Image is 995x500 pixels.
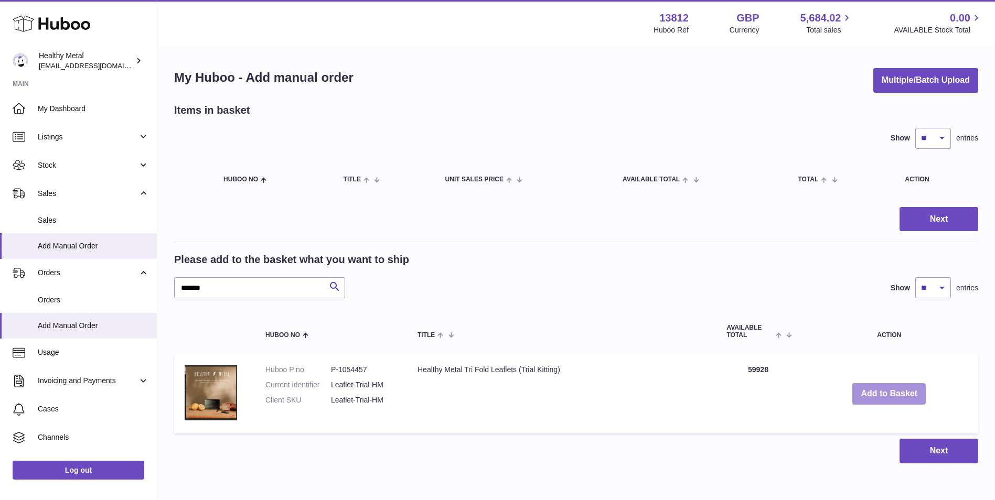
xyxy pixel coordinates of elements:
[800,314,978,349] th: Action
[800,11,853,35] a: 5,684.02 Total sales
[38,215,149,225] span: Sales
[265,365,331,375] dt: Huboo P no
[730,25,759,35] div: Currency
[806,25,853,35] span: Total sales
[800,11,841,25] span: 5,684.02
[223,176,258,183] span: Huboo no
[900,207,978,232] button: Next
[623,176,680,183] span: AVAILABLE Total
[38,404,149,414] span: Cases
[265,332,300,339] span: Huboo no
[38,241,149,251] span: Add Manual Order
[38,321,149,331] span: Add Manual Order
[344,176,361,183] span: Title
[265,380,331,390] dt: Current identifier
[331,380,397,390] dd: Leaflet-Trial-HM
[38,189,138,199] span: Sales
[407,354,716,433] td: Healthy Metal Tri Fold Leaflets (Trial Kitting)
[39,61,154,70] span: [EMAIL_ADDRESS][DOMAIN_NAME]
[905,176,968,183] div: Action
[654,25,689,35] div: Huboo Ref
[726,324,773,338] span: AVAILABLE Total
[736,11,759,25] strong: GBP
[956,133,978,143] span: entries
[852,383,926,405] button: Add to Basket
[418,332,435,339] span: Title
[13,461,144,480] a: Log out
[873,68,978,93] button: Multiple/Batch Upload
[38,268,138,278] span: Orders
[38,347,149,357] span: Usage
[331,365,397,375] dd: P-1054457
[38,160,138,170] span: Stock
[38,295,149,305] span: Orders
[265,395,331,405] dt: Client SKU
[891,133,910,143] label: Show
[174,103,250,117] h2: Items in basket
[331,395,397,405] dd: Leaflet-Trial-HM
[38,132,138,142] span: Listings
[39,51,133,71] div: Healthy Metal
[38,432,149,442] span: Channels
[716,354,800,433] td: 59928
[38,104,149,114] span: My Dashboard
[894,11,982,35] a: 0.00 AVAILABLE Stock Total
[38,376,138,386] span: Invoicing and Payments
[956,283,978,293] span: entries
[174,253,409,267] h2: Please add to the basket what you want to ship
[798,176,818,183] span: Total
[13,53,28,69] img: internalAdmin-13812@internal.huboo.com
[950,11,970,25] span: 0.00
[894,25,982,35] span: AVAILABLE Stock Total
[891,283,910,293] label: Show
[900,439,978,463] button: Next
[445,176,504,183] span: Unit Sales Price
[185,365,237,420] img: Healthy Metal Tri Fold Leaflets (Trial Kitting)
[174,69,354,86] h1: My Huboo - Add manual order
[659,11,689,25] strong: 13812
